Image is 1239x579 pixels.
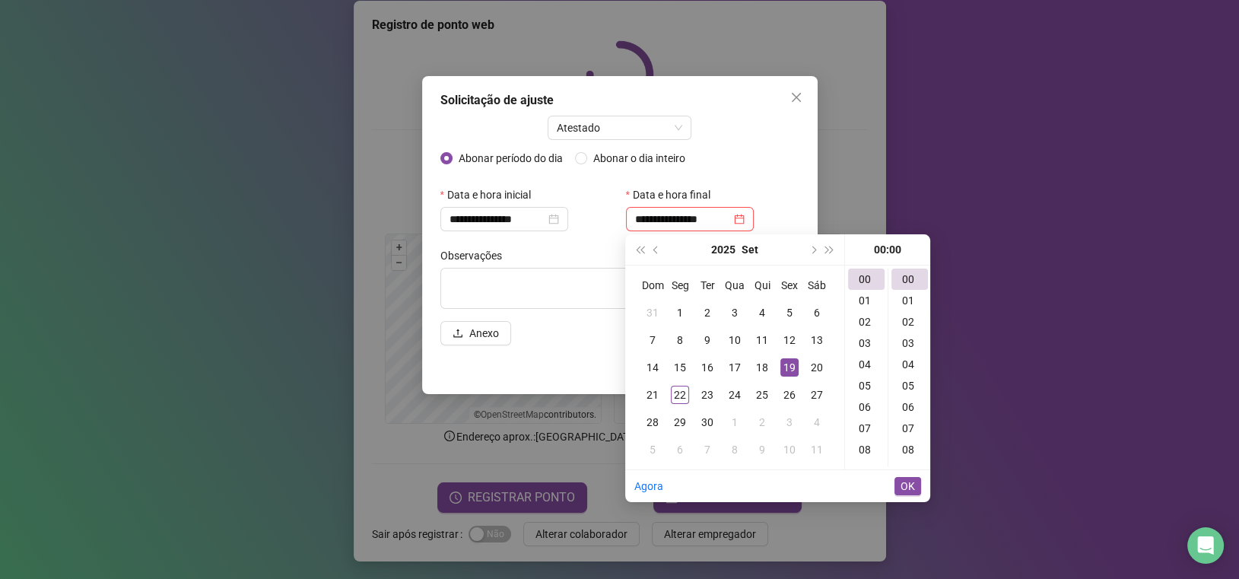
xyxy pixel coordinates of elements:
[639,436,666,463] td: 2025-10-05
[694,436,721,463] td: 2025-10-07
[803,299,831,326] td: 2025-09-06
[753,413,771,431] div: 2
[698,304,716,322] div: 2
[848,396,885,418] div: 06
[891,290,928,311] div: 01
[587,150,691,167] span: Abonar o dia inteiro
[803,354,831,381] td: 2025-09-20
[666,409,694,436] td: 2025-09-29
[671,386,689,404] div: 22
[891,311,928,332] div: 02
[440,183,541,207] label: Data e hora inicial
[848,439,885,460] div: 08
[721,381,748,409] td: 2025-09-24
[808,304,826,322] div: 6
[748,381,776,409] td: 2025-09-25
[671,413,689,431] div: 29
[742,234,758,265] button: month panel
[784,85,809,110] button: Close
[666,272,694,299] th: Seg
[776,436,803,463] td: 2025-10-10
[698,386,716,404] div: 23
[848,354,885,375] div: 04
[803,381,831,409] td: 2025-09-27
[634,480,663,492] a: Agora
[891,332,928,354] div: 03
[666,354,694,381] td: 2025-09-15
[666,381,694,409] td: 2025-09-22
[440,243,512,268] label: Observações
[753,304,771,322] div: 4
[808,441,826,459] div: 11
[891,396,928,418] div: 06
[469,325,499,342] span: Anexo
[753,441,771,459] div: 9
[891,269,928,290] div: 00
[803,272,831,299] th: Sáb
[698,441,716,459] div: 7
[780,358,799,377] div: 19
[643,331,662,349] div: 7
[440,91,799,110] div: Solicitação de ajuste
[776,272,803,299] th: Sex
[694,326,721,354] td: 2025-09-09
[790,91,802,103] span: close
[748,326,776,354] td: 2025-09-11
[671,304,689,322] div: 1
[639,272,666,299] th: Dom
[891,354,928,375] div: 04
[726,413,744,431] div: 1
[639,409,666,436] td: 2025-09-28
[453,150,569,167] span: Abonar período do dia
[891,439,928,460] div: 08
[639,326,666,354] td: 2025-09-07
[643,441,662,459] div: 5
[803,326,831,354] td: 2025-09-13
[808,413,826,431] div: 4
[557,116,682,139] span: Atestado
[1187,527,1224,564] div: Open Intercom Messenger
[694,299,721,326] td: 2025-09-02
[780,413,799,431] div: 3
[726,304,744,322] div: 3
[648,234,665,265] button: prev-year
[631,234,648,265] button: super-prev-year
[639,354,666,381] td: 2025-09-14
[626,183,720,207] label: Data e hora final
[721,409,748,436] td: 2025-10-01
[776,409,803,436] td: 2025-10-03
[848,269,885,290] div: 00
[726,441,744,459] div: 8
[694,272,721,299] th: Ter
[891,418,928,439] div: 07
[721,436,748,463] td: 2025-10-08
[698,331,716,349] div: 9
[891,460,928,482] div: 09
[721,272,748,299] th: Qua
[671,331,689,349] div: 8
[440,321,511,345] button: uploadAnexo
[671,441,689,459] div: 6
[901,478,915,495] span: OK
[780,386,799,404] div: 26
[848,332,885,354] div: 03
[848,375,885,396] div: 05
[748,409,776,436] td: 2025-10-02
[821,234,838,265] button: super-next-year
[753,386,771,404] div: 25
[848,311,885,332] div: 02
[804,234,821,265] button: next-year
[748,299,776,326] td: 2025-09-04
[639,299,666,326] td: 2025-08-31
[666,436,694,463] td: 2025-10-06
[780,331,799,349] div: 12
[721,299,748,326] td: 2025-09-03
[639,381,666,409] td: 2025-09-21
[666,299,694,326] td: 2025-09-01
[643,358,662,377] div: 14
[848,290,885,311] div: 01
[753,331,771,349] div: 11
[698,358,716,377] div: 16
[848,460,885,482] div: 09
[848,418,885,439] div: 07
